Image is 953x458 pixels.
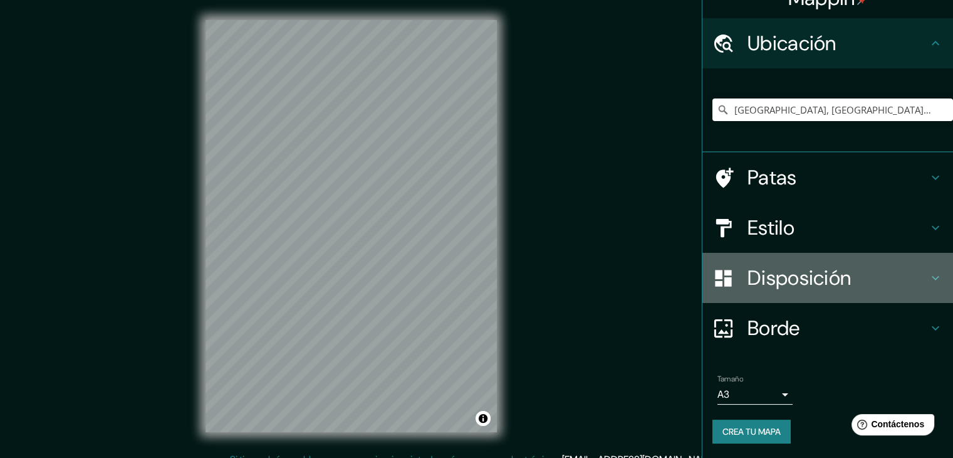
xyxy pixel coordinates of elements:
[702,253,953,303] div: Disposición
[747,265,851,291] font: Disposición
[712,420,791,444] button: Crea tu mapa
[747,30,836,56] font: Ubicación
[717,385,793,405] div: A3
[702,18,953,68] div: Ubicación
[841,409,939,444] iframe: Lanzador de widgets de ayuda
[712,99,953,121] input: Elige tu ciudad o zona
[747,215,794,241] font: Estilo
[747,164,797,191] font: Patas
[722,426,781,437] font: Crea tu mapa
[702,203,953,253] div: Estilo
[747,315,800,341] font: Borde
[717,388,729,401] font: A3
[717,374,743,384] font: Tamaño
[702,303,953,353] div: Borde
[476,411,491,426] button: Activar o desactivar atribución
[702,152,953,203] div: Patas
[206,20,497,432] canvas: Mapa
